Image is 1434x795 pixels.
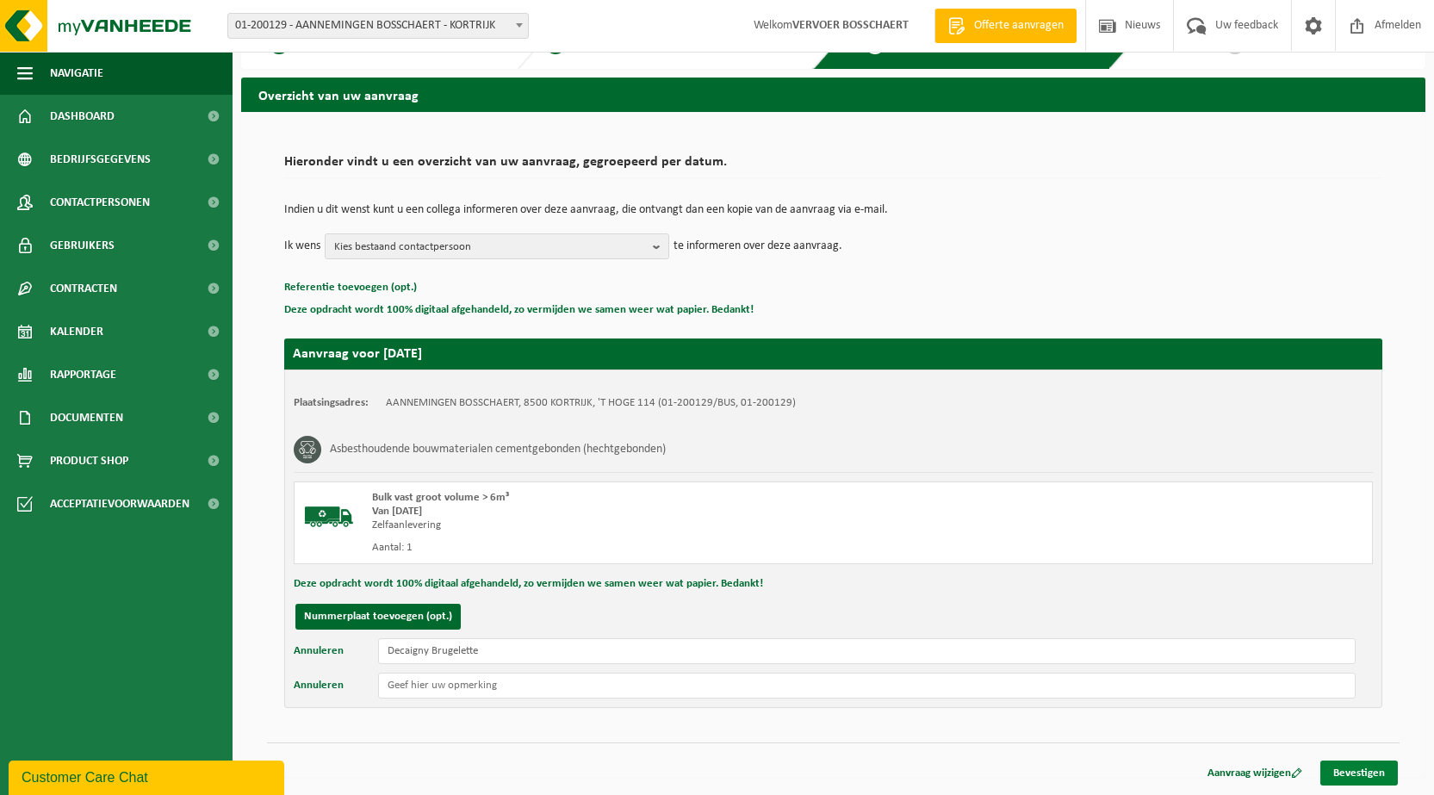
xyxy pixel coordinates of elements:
strong: VERVOER BOSSCHAERT [792,19,909,32]
span: 01-200129 - AANNEMINGEN BOSSCHAERT - KORTRIJK [228,14,528,38]
p: Ik wens [284,233,320,259]
span: Kalender [50,310,103,353]
span: Navigatie [50,52,103,95]
iframe: chat widget [9,757,288,795]
strong: Van [DATE] [372,506,422,517]
input: Geef hier uw opmerking [378,673,1356,699]
strong: Plaatsingsadres: [294,397,369,408]
a: Offerte aanvragen [934,9,1077,43]
img: BL-SO-LV.png [303,491,355,543]
p: te informeren over deze aanvraag. [674,233,842,259]
span: Acceptatievoorwaarden [50,482,189,525]
span: Documenten [50,396,123,439]
button: Referentie toevoegen (opt.) [284,276,417,299]
h2: Hieronder vindt u een overzicht van uw aanvraag, gegroepeerd per datum. [284,155,1382,178]
span: Contactpersonen [50,181,150,224]
p: Indien u dit wenst kunt u een collega informeren over deze aanvraag, die ontvangt dan een kopie v... [284,204,1382,216]
button: Annuleren [294,673,344,699]
button: Kies bestaand contactpersoon [325,233,669,259]
td: AANNEMINGEN BOSSCHAERT, 8500 KORTRIJK, 'T HOGE 114 (01-200129/BUS, 01-200129) [386,396,796,410]
span: Gebruikers [50,224,115,267]
button: Nummerplaat toevoegen (opt.) [295,604,461,630]
div: Aantal: 1 [372,541,903,555]
span: Rapportage [50,353,116,396]
div: Zelfaanlevering [372,519,903,532]
button: Deze opdracht wordt 100% digitaal afgehandeld, zo vermijden we samen weer wat papier. Bedankt! [294,573,763,595]
span: Bedrijfsgegevens [50,138,151,181]
button: Annuleren [294,638,344,664]
span: 01-200129 - AANNEMINGEN BOSSCHAERT - KORTRIJK [227,13,529,39]
strong: Aanvraag voor [DATE] [293,347,422,361]
h2: Overzicht van uw aanvraag [241,78,1425,111]
span: Product Shop [50,439,128,482]
input: Uw referentie voor deze aanvraag [378,638,1356,664]
button: Deze opdracht wordt 100% digitaal afgehandeld, zo vermijden we samen weer wat papier. Bedankt! [284,299,754,321]
span: Contracten [50,267,117,310]
span: Bulk vast groot volume > 6m³ [372,492,509,503]
span: Dashboard [50,95,115,138]
h3: Asbesthoudende bouwmaterialen cementgebonden (hechtgebonden) [330,436,666,463]
a: Aanvraag wijzigen [1195,761,1315,786]
a: Bevestigen [1320,761,1398,786]
span: Kies bestaand contactpersoon [334,234,646,260]
span: Offerte aanvragen [970,17,1068,34]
